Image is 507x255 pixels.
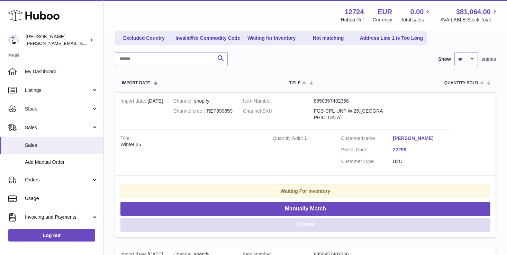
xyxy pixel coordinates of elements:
[314,98,385,104] dd: 8850957402358
[120,218,490,232] button: Cancel
[273,135,305,143] strong: Quantity Sold
[444,81,478,85] span: Quantity Sold
[341,158,393,165] dt: Customer Type
[281,188,330,194] strong: Waiting For Inventory
[25,177,91,183] span: Orders
[173,108,207,115] strong: Channel order
[304,135,307,141] a: 1
[120,135,131,143] strong: Title
[341,135,393,143] dt: Name
[122,81,150,85] span: Import date
[25,87,91,94] span: Listings
[440,17,499,23] span: AVAILABLE Stock Total
[173,98,233,104] div: shopify
[25,142,98,149] span: Sales
[8,229,95,242] a: Log out
[456,7,491,17] span: 381,064.00
[373,17,392,23] div: Currency
[25,195,98,202] span: Usage
[341,135,362,141] span: Customer
[341,17,364,23] div: Huboo Ref
[481,56,496,63] span: entries
[116,32,172,44] a: Excluded Country
[120,202,490,216] button: Manually Match
[173,98,194,105] strong: Channel
[410,7,424,17] span: 0.00
[25,214,91,220] span: Invoicing and Payments
[25,68,98,75] span: My Dashboard
[345,7,364,17] strong: 12724
[314,108,385,121] dd: FGS-CPL-UNT-WI25:[GEOGRAPHIC_DATA]
[8,35,19,45] img: sebastian@ffern.co
[401,17,432,23] span: Total sales
[243,98,314,104] dt: Item Number
[120,141,262,148] div: Winter 25
[401,7,432,23] a: 0.00 Total sales
[26,40,139,46] span: [PERSON_NAME][EMAIL_ADDRESS][DOMAIN_NAME]
[440,7,499,23] a: 381,064.00 AVAILABLE Stock Total
[341,147,393,155] dt: Postal Code
[438,56,451,63] label: Show
[289,81,300,85] span: Title
[378,7,392,17] strong: EUR
[25,106,91,112] span: Stock
[393,135,445,142] a: [PERSON_NAME]
[115,93,168,130] td: [DATE]
[243,108,314,121] dt: Channel SKU
[25,159,98,166] span: Add Manual Order
[173,108,233,114] div: REF890859
[244,32,299,44] a: Waiting for Inventory
[357,32,426,44] a: Address Line 1 is Too Long
[26,34,88,47] div: [PERSON_NAME]
[393,158,445,165] dd: B2C
[25,124,91,131] span: Sales
[120,98,148,105] strong: Import date
[173,32,243,44] a: Invalid/No Commodity Code
[393,147,445,153] a: 22299
[301,32,356,44] a: Not matching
